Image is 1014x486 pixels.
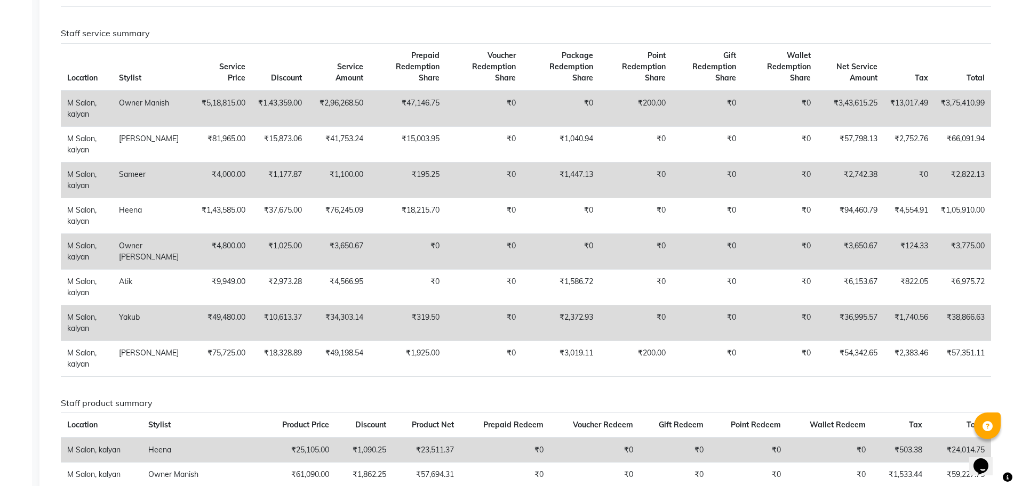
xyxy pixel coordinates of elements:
td: Heena [142,438,262,463]
td: ₹49,480.00 [195,305,252,341]
td: ₹0 [522,91,600,127]
td: ₹195.25 [370,162,446,198]
span: Discount [355,420,386,430]
td: ₹0 [742,233,817,269]
td: ₹1,925.00 [370,341,446,376]
span: Voucher Redemption Share [472,51,516,83]
td: ₹0 [672,269,742,305]
td: ₹0 [600,198,672,233]
td: ₹1,447.13 [522,162,600,198]
td: ₹57,798.13 [817,126,884,162]
td: ₹23,511.37 [393,438,460,463]
td: ₹0 [672,305,742,341]
td: ₹0 [370,269,446,305]
td: ₹0 [672,341,742,376]
td: ₹2,973.28 [252,269,308,305]
td: ₹0 [742,341,817,376]
td: ₹94,460.79 [817,198,884,233]
td: ₹3,43,615.25 [817,91,884,127]
td: ₹3,75,410.99 [935,91,991,127]
td: ₹0 [742,305,817,341]
td: ₹75,725.00 [195,341,252,376]
td: ₹2,752.76 [884,126,935,162]
span: Stylist [119,73,141,83]
td: ₹38,866.63 [935,305,991,341]
td: ₹0 [672,91,742,127]
span: Product Net [412,420,454,430]
span: Gift Redeem [659,420,704,430]
td: ₹0 [370,233,446,269]
td: ₹0 [672,233,742,269]
td: ₹503.38 [872,438,929,463]
td: ₹66,091.94 [935,126,991,162]
td: ₹3,650.67 [817,233,884,269]
td: ₹0 [460,438,550,463]
span: Service Amount [336,62,363,83]
td: ₹0 [884,162,935,198]
span: Prepaid Redeem [483,420,544,430]
td: ₹0 [600,305,672,341]
td: ₹37,675.00 [252,198,308,233]
td: ₹49,198.54 [308,341,370,376]
td: ₹41,753.24 [308,126,370,162]
td: Heena [113,198,195,233]
td: ₹0 [640,438,710,463]
td: ₹76,245.09 [308,198,370,233]
td: ₹0 [742,91,817,127]
td: ₹124.33 [884,233,935,269]
td: ₹0 [742,162,817,198]
span: Discount [271,73,302,83]
span: Point Redeem [731,420,781,430]
td: ₹1,740.56 [884,305,935,341]
td: ₹1,05,910.00 [935,198,991,233]
td: ₹25,105.00 [262,438,336,463]
td: ₹0 [672,162,742,198]
td: M Salon, kalyan [61,269,113,305]
td: Owner [PERSON_NAME] [113,233,195,269]
td: Yakub [113,305,195,341]
td: ₹2,96,268.50 [308,91,370,127]
span: Wallet Redeem [810,420,866,430]
td: ₹0 [600,269,672,305]
td: M Salon, kalyan [61,233,113,269]
span: Tax [909,420,922,430]
td: M Salon, kalyan [61,438,142,463]
td: ₹4,000.00 [195,162,252,198]
td: ₹1,586.72 [522,269,600,305]
td: Sameer [113,162,195,198]
td: ₹0 [446,198,522,233]
td: ₹0 [742,198,817,233]
span: Total [967,73,985,83]
td: ₹0 [672,126,742,162]
td: ₹1,025.00 [252,233,308,269]
td: ₹47,146.75 [370,91,446,127]
td: ₹0 [710,438,787,463]
td: M Salon, kalyan [61,341,113,376]
td: ₹6,153.67 [817,269,884,305]
td: ₹81,965.00 [195,126,252,162]
td: ₹200.00 [600,341,672,376]
td: ₹0 [672,198,742,233]
iframe: chat widget [969,443,1003,475]
span: Prepaid Redemption Share [396,51,440,83]
td: ₹0 [446,269,522,305]
td: ₹18,215.70 [370,198,446,233]
span: Voucher Redeem [573,420,633,430]
td: ₹2,383.46 [884,341,935,376]
td: ₹54,342.65 [817,341,884,376]
td: ₹5,18,815.00 [195,91,252,127]
td: ₹15,003.95 [370,126,446,162]
td: [PERSON_NAME] [113,341,195,376]
td: ₹10,613.37 [252,305,308,341]
span: Tax [915,73,928,83]
td: ₹36,995.57 [817,305,884,341]
td: ₹1,040.94 [522,126,600,162]
td: M Salon, kalyan [61,91,113,127]
td: ₹2,742.38 [817,162,884,198]
td: M Salon, kalyan [61,305,113,341]
td: ₹18,328.89 [252,341,308,376]
td: ₹2,822.13 [935,162,991,198]
td: ₹0 [522,198,600,233]
td: ₹3,650.67 [308,233,370,269]
td: M Salon, kalyan [61,198,113,233]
